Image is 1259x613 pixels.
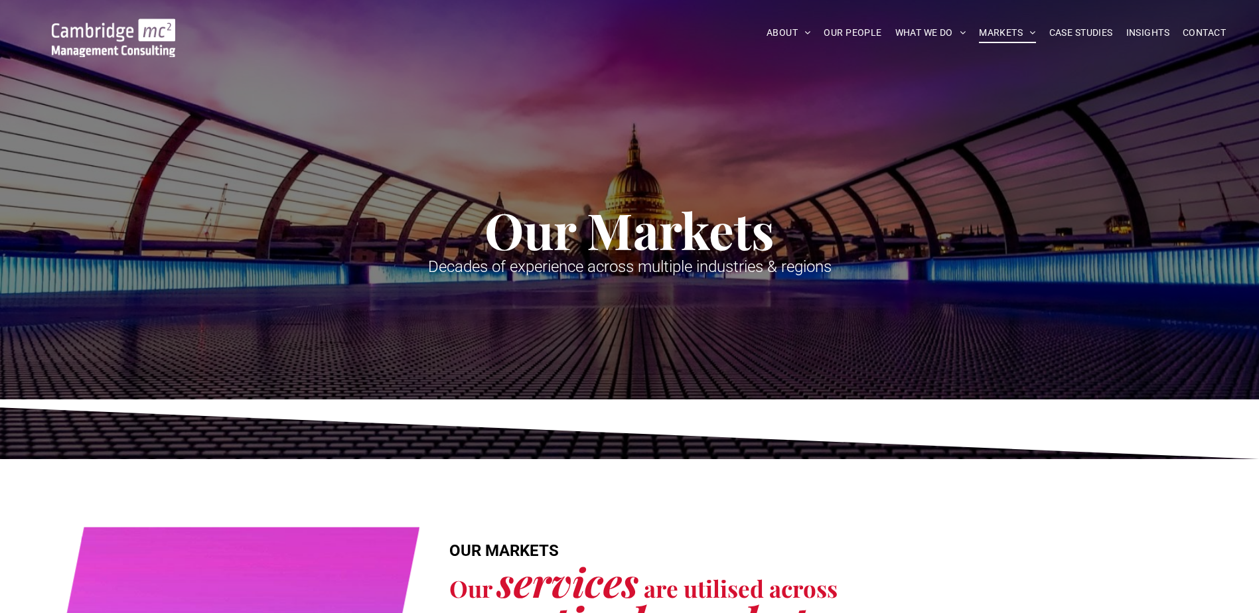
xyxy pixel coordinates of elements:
[817,23,888,43] a: OUR PEOPLE
[972,23,1042,43] a: MARKETS
[1120,23,1176,43] a: INSIGHTS
[449,573,492,604] span: Our
[449,541,559,560] span: OUR MARKETS
[484,196,775,263] span: Our Markets
[497,555,638,608] span: services
[428,257,832,276] span: Decades of experience across multiple industries & regions
[1043,23,1120,43] a: CASE STUDIES
[52,19,175,57] img: Go to Homepage
[760,23,818,43] a: ABOUT
[1176,23,1232,43] a: CONTACT
[644,573,838,604] span: are utilised across
[52,21,175,34] a: Your Business Transformed | Cambridge Management Consulting
[889,23,973,43] a: WHAT WE DO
